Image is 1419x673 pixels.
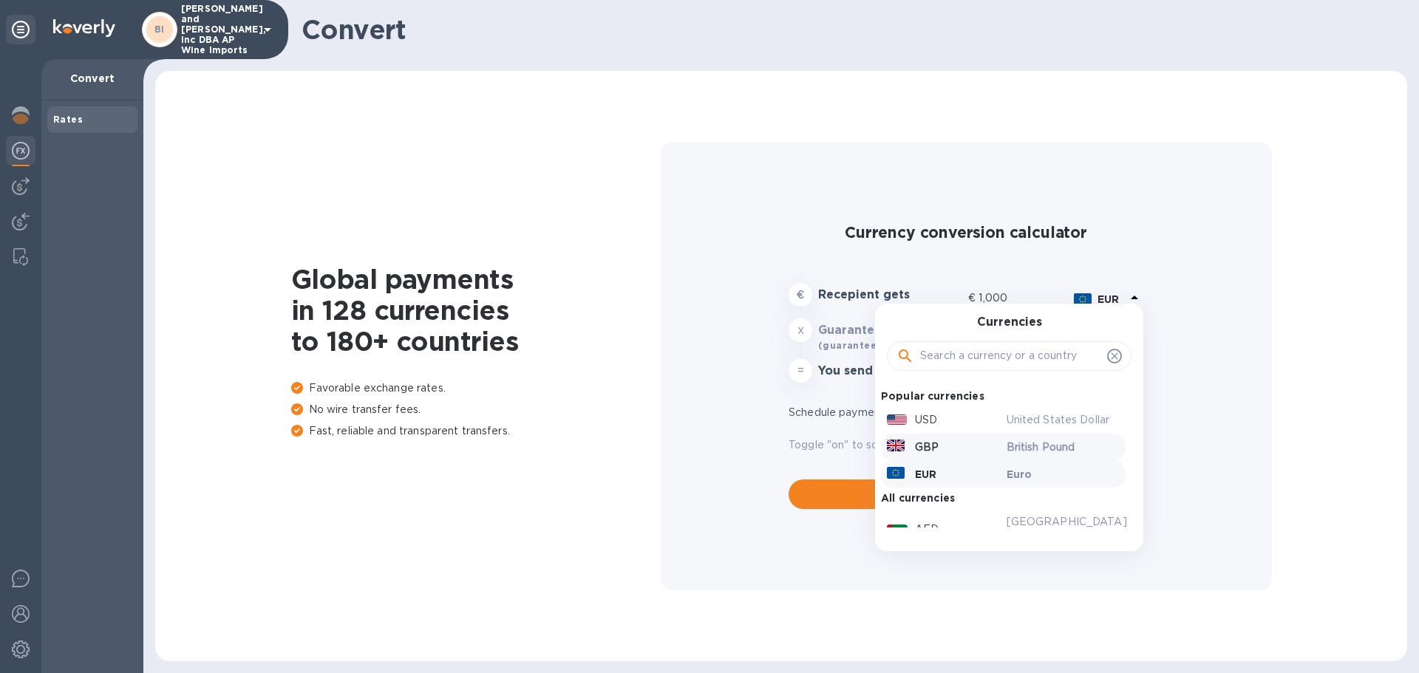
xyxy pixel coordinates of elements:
h3: Recepient gets [818,288,962,302]
p: [GEOGRAPHIC_DATA] Dirham [1007,514,1120,545]
button: Pay FX bill [789,479,1143,509]
input: Amount [979,287,1068,310]
h2: Currency conversion calculator [789,223,1143,242]
input: Search a currency or a country [920,345,1101,367]
b: BI [154,24,165,35]
p: AED [915,522,939,537]
span: Pay FX bill [800,485,1132,503]
div: = [789,359,812,383]
h3: Currencies [977,315,1042,329]
div: € [968,287,979,310]
p: British Pound [1007,440,1120,455]
img: Foreign exchange [12,142,30,160]
p: Fast, reliable and transparent transfers. [291,423,661,439]
p: Euro [1007,467,1120,482]
h3: Guaranteed rate [818,324,962,338]
p: GBP [915,440,939,455]
h1: Global payments in 128 currencies to 180+ countries [291,264,661,357]
p: No wire transfer fees. [291,402,661,417]
img: Logo [53,19,115,37]
p: Toggle "on" to schedule a payment for a future date. [789,437,1143,453]
b: (guaranteed for ) [818,340,936,351]
p: United States Dollar [1007,412,1120,428]
p: Schedule payment [789,405,1083,420]
b: Rates [53,114,83,125]
p: All currencies [881,488,955,508]
p: EUR [915,467,936,482]
p: USD [915,412,937,428]
p: Convert [53,71,132,86]
p: [PERSON_NAME] and [PERSON_NAME], Inc DBA AP Wine Imports [181,4,255,55]
p: Popular currencies [881,386,984,406]
strong: € [797,289,804,301]
div: x [789,318,812,342]
h1: Convert [302,14,1395,45]
img: AED [887,525,908,535]
img: USD [887,414,907,425]
h3: You send [818,364,962,378]
p: Favorable exchange rates. [291,380,661,396]
b: EUR [1098,293,1119,305]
